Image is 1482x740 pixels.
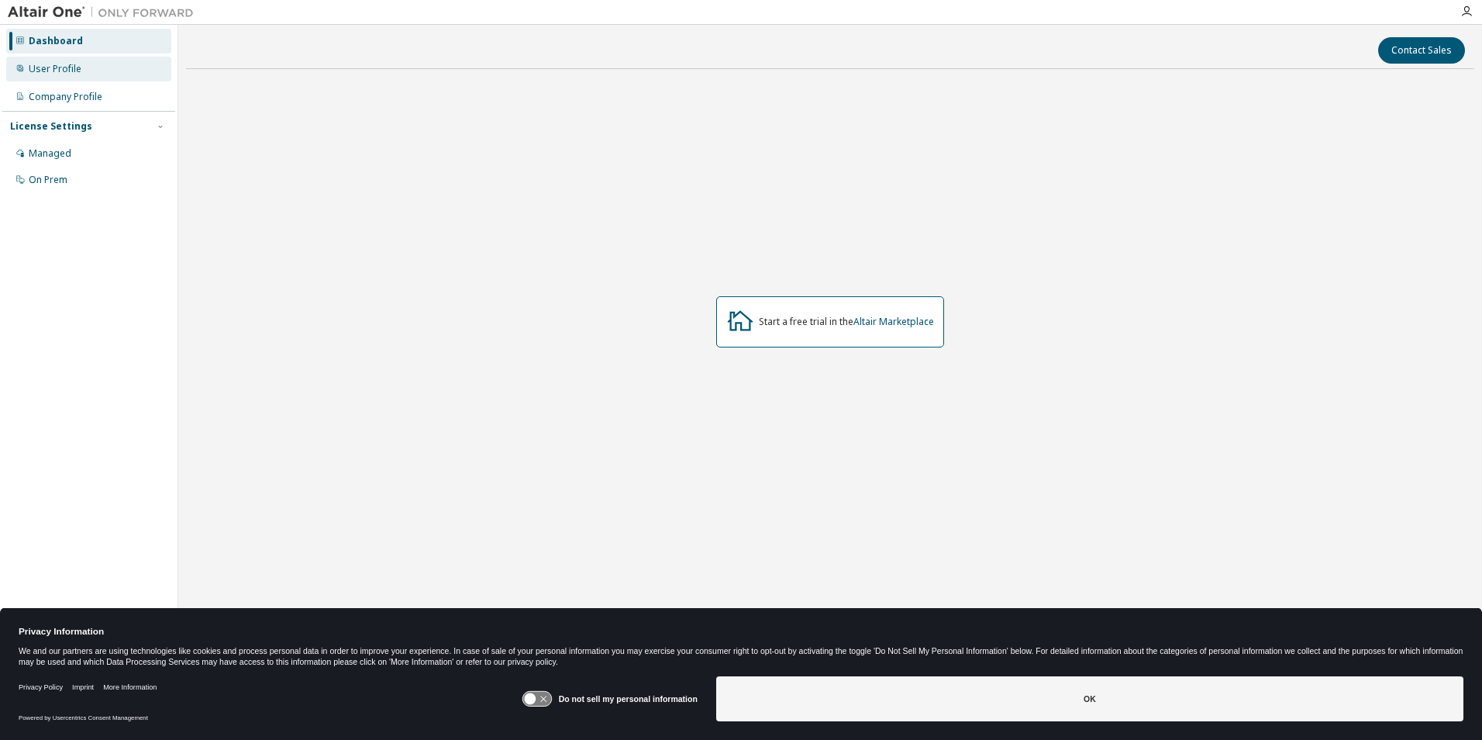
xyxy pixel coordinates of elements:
[29,63,81,75] div: User Profile
[29,147,71,160] div: Managed
[29,35,83,47] div: Dashboard
[853,315,934,328] a: Altair Marketplace
[29,91,102,103] div: Company Profile
[29,174,67,186] div: On Prem
[10,120,92,133] div: License Settings
[759,316,934,328] div: Start a free trial in the
[8,5,202,20] img: Altair One
[1378,37,1465,64] button: Contact Sales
